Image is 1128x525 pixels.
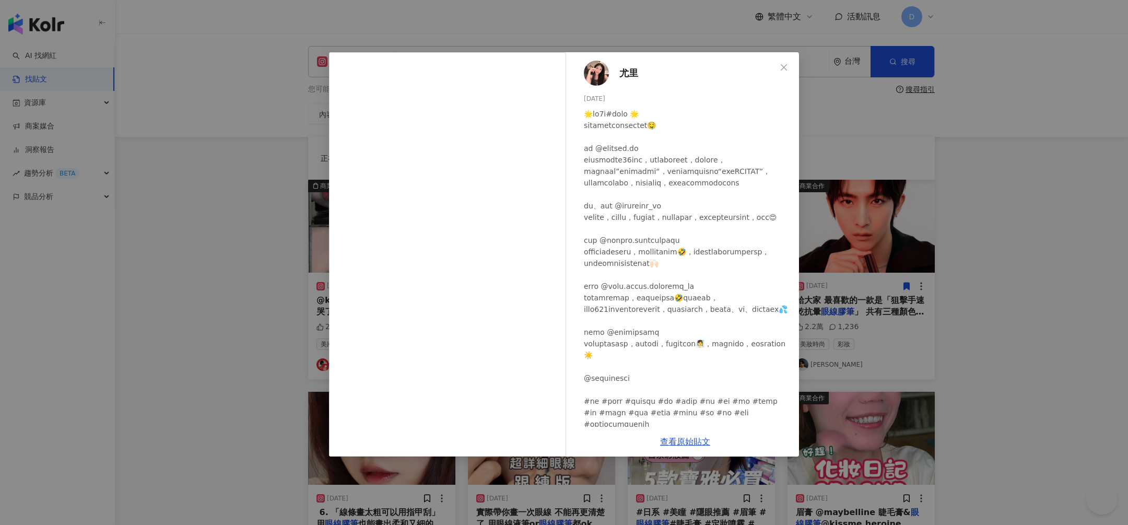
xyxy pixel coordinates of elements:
a: KOL Avatar尤里 [584,61,776,86]
button: Close [773,57,794,78]
span: 尤里 [619,66,638,80]
div: [DATE] [584,94,791,104]
span: close [780,63,788,72]
img: KOL Avatar [584,61,609,86]
div: 🌟lo7i#dolo 🌟 sitametconsectet🤤 ad @elitsed.do eiusmodte36inc，utlaboreet，dolore，magnaal”enimadmi“，... [584,108,791,430]
a: 查看原始貼文 [660,437,710,447]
